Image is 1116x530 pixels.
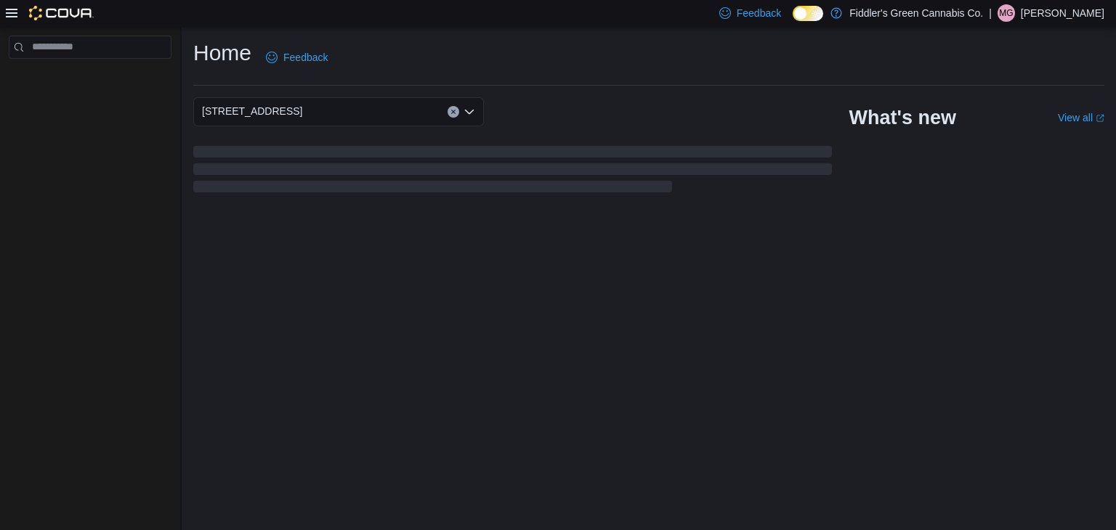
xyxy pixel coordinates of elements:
button: Clear input [448,106,459,118]
span: Feedback [283,50,328,65]
p: [PERSON_NAME] [1021,4,1104,22]
div: Michael Gagnon [998,4,1015,22]
input: Dark Mode [793,6,823,21]
span: Feedback [737,6,781,20]
button: Open list of options [464,106,475,118]
p: Fiddler's Green Cannabis Co. [849,4,983,22]
nav: Complex example [9,62,171,97]
span: MG [999,4,1013,22]
p: | [989,4,992,22]
a: View allExternal link [1058,112,1104,123]
svg: External link [1096,114,1104,123]
h1: Home [193,38,251,68]
a: Feedback [260,43,333,72]
img: Cova [29,6,94,20]
h2: What's new [849,106,956,129]
span: Loading [193,149,832,195]
span: [STREET_ADDRESS] [202,102,302,120]
span: Dark Mode [793,21,793,22]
